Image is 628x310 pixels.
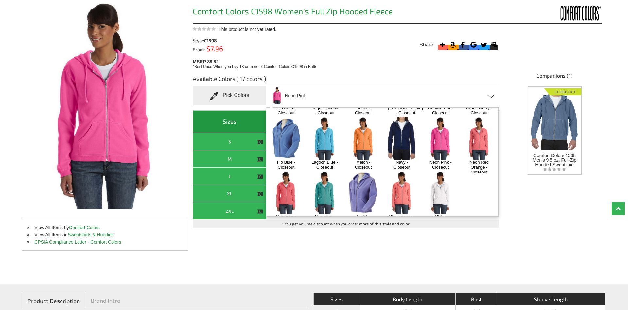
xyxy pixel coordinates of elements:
[388,214,416,224] a: Watermelon - Closeout
[22,293,85,309] a: Product Description
[462,117,496,160] img: Neon Red Orange
[22,231,188,238] li: View All Items in
[543,167,566,171] img: listing_empty_star.svg
[269,117,303,160] img: Flo Blue
[311,105,339,115] a: Bright Salmon - Closeout
[552,5,602,21] img: Comfort Colors
[257,174,263,180] img: This item is CLOSEOUT!
[257,139,263,145] img: This item is CLOSEOUT!
[204,38,217,43] span: C1598
[427,160,454,170] a: Neon Pink - Closeout
[423,117,458,160] img: Neon Pink
[193,38,270,43] div: Style:
[193,75,499,86] h3: Available Colors ( 17 colors )
[218,27,276,32] span: This product is not yet rated.
[455,293,497,305] th: Bust
[193,46,270,52] div: From:
[360,293,455,305] th: Body Length
[270,87,284,104] img: comfort-colors_C1598_neon-pink.jpg
[311,160,339,170] a: Lagoon Blue - Closeout
[465,160,493,174] a: Neon Red Orange - Closeout
[69,225,100,230] a: Comfort Colors
[544,87,581,95] img: Closeout
[311,214,339,224] a: Seafoam - Closeout
[257,156,263,162] img: This item is CLOSEOUT!
[497,293,605,305] th: Sleeve Length
[307,117,342,160] img: Lagoon Blue
[530,87,579,167] a: Closeout Comfort Colors 1568 Men's 9.5 oz. Full-Zip Hooded Sweatshirt
[193,185,267,202] th: XL
[612,202,625,215] a: Top
[533,153,576,167] span: Comfort Colors 1568 Men's 9.5 oz. Full-Zip Hooded Sweatshirt
[68,232,114,237] a: Sweatshirts & Hoodies
[193,64,319,69] span: *Best Price When you buy 18 or more of Comfort Colors C1598 in Butter
[346,171,380,214] img: Violet
[193,27,216,31] img: This product is not yet rated.
[257,191,263,197] img: This item is CLOSEOUT!
[85,293,126,308] a: Brand Intro
[349,214,377,224] a: Violet - Closeout
[193,86,266,105] div: Pick Colors
[423,171,458,214] img: White
[490,40,498,49] svg: Myspace
[438,40,447,49] svg: More
[349,105,377,115] a: Butter - Closeout
[385,171,419,214] img: Watermelon
[385,117,419,160] img: Navy
[285,90,306,101] span: Neon Pink
[346,117,380,160] img: Melon
[193,202,267,220] th: 2XL
[508,72,602,82] h4: Companions (1)
[272,214,300,224] a: Salmonw - Closeout
[349,160,377,170] a: Melon - Closeout
[34,239,121,245] a: CPSIA Compliance Letter - Comfort Colors
[313,293,360,305] th: Sizes
[459,40,467,49] svg: Facebook
[269,171,303,214] img: Salmonw
[419,42,435,48] span: Share:
[427,105,454,115] a: Chalky Mint - Closeout
[193,150,267,168] th: M
[427,214,454,224] a: White - Closeout
[193,133,267,150] th: S
[479,40,488,49] svg: Twitter
[388,105,423,115] a: [PERSON_NAME] - Closeout
[257,209,263,214] img: This item is CLOSEOUT!
[388,160,416,170] a: Navy - Closeout
[193,168,267,185] th: L
[272,105,300,115] a: Blossom - Closeout
[272,160,300,170] a: Flo Blue - Closeout
[22,224,188,231] li: View All Items by
[193,57,502,70] div: MSRP 39.82
[448,40,457,49] svg: Amazon
[205,45,223,53] span: $7.96
[193,220,499,228] td: * You get volume discount when you order more of this style and color.
[465,105,493,115] a: Crunchberry - Closeout
[469,40,478,49] svg: Google Bookmark
[193,111,267,133] th: Sizes
[307,171,342,214] img: Seafoam
[193,7,499,17] h1: Comfort Colors C1598 Women's Full Zip Hooded Fleece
